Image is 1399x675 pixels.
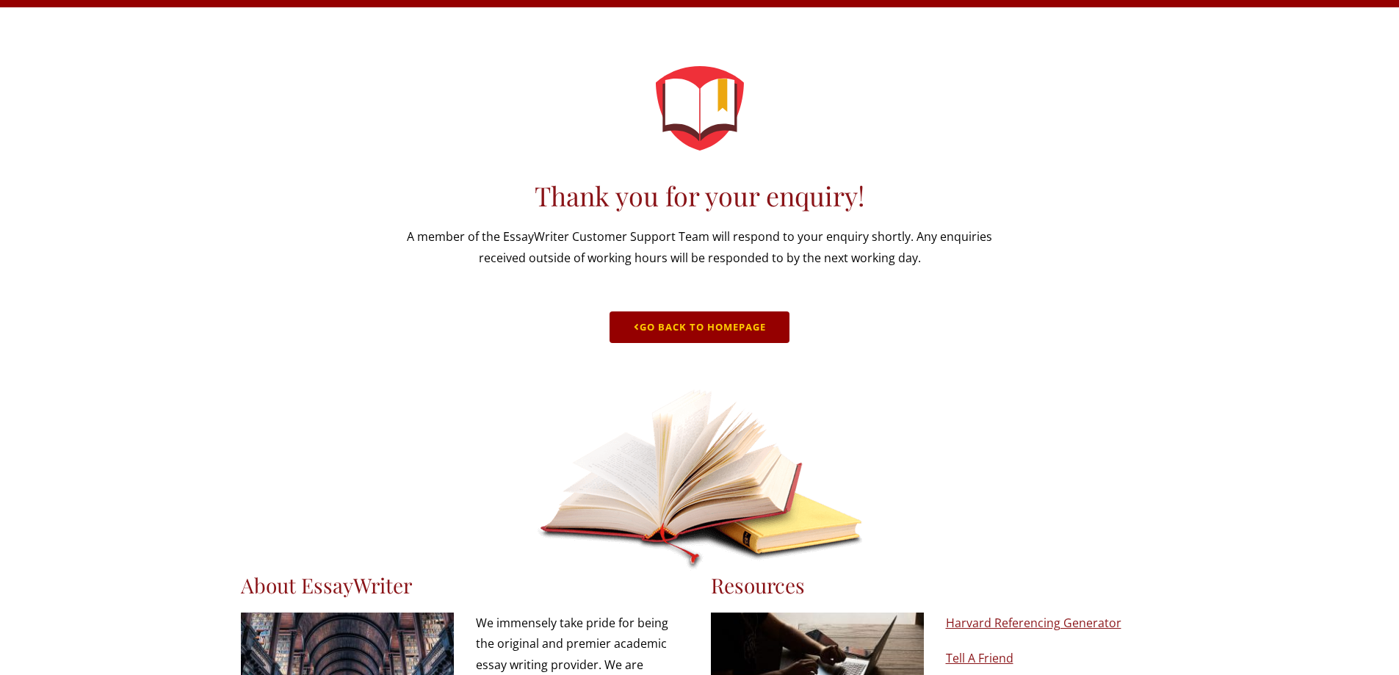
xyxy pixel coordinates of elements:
h3: Resources [711,573,924,598]
a: Go Back to Homepage [610,311,789,343]
img: landing-book.png [535,386,864,573]
a: Harvard Referencing Generator [946,615,1121,631]
h1: Thank you for your enquiry! [406,180,994,212]
a: Tell A Friend [946,650,1013,666]
p: A member of the EssayWriter Customer Support Team will respond to your enquiry shortly. Any enqui... [406,226,994,269]
img: logo-emblem.svg [656,66,744,151]
h3: About EssayWriter [241,573,454,598]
